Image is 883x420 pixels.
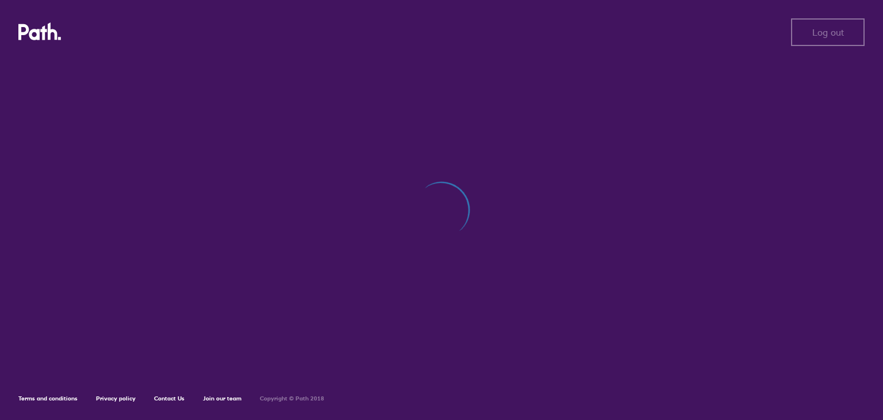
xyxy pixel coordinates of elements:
[18,395,78,402] a: Terms and conditions
[812,27,844,37] span: Log out
[203,395,241,402] a: Join our team
[154,395,185,402] a: Contact Us
[791,18,865,46] button: Log out
[96,395,136,402] a: Privacy policy
[260,395,324,402] h6: Copyright © Path 2018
